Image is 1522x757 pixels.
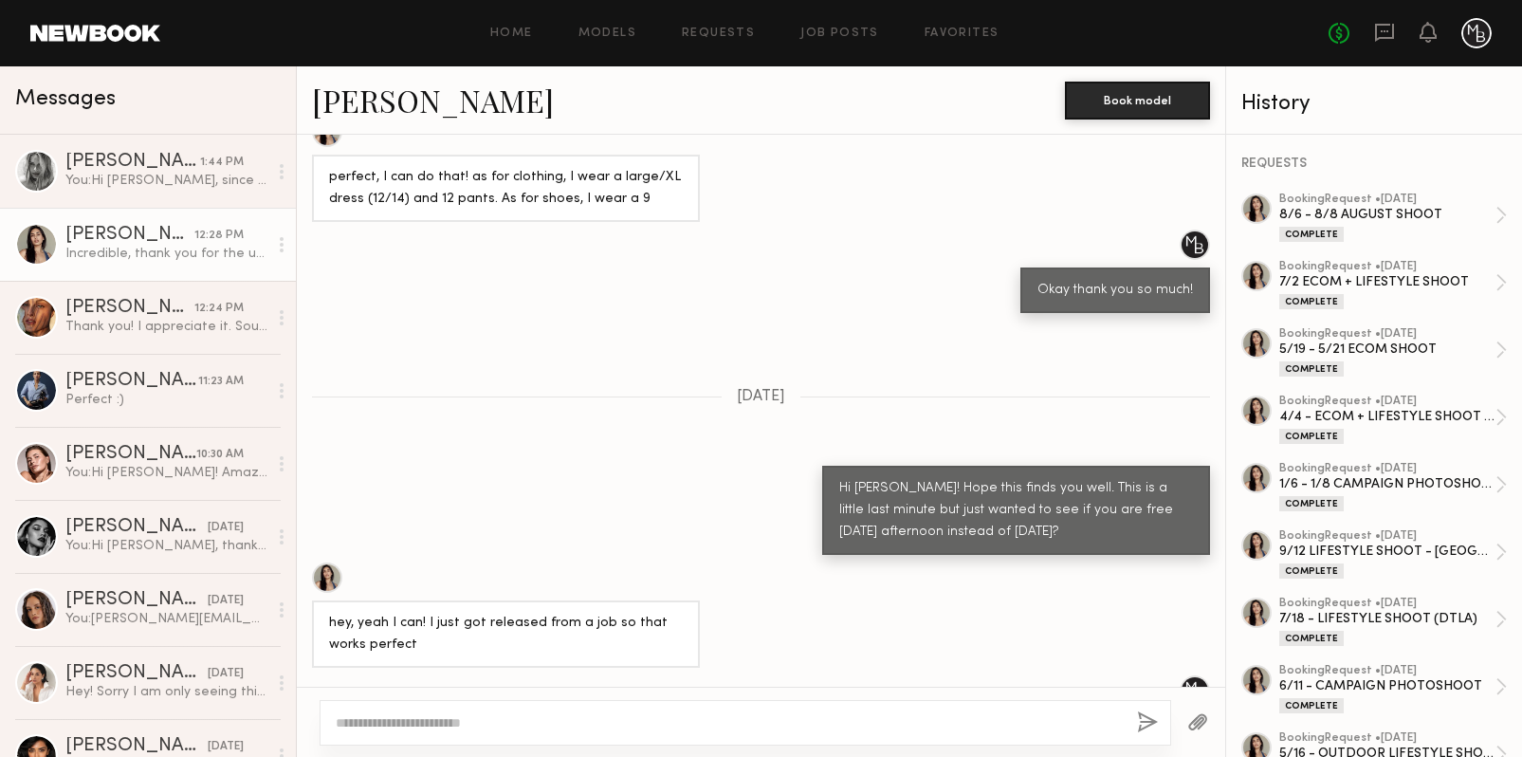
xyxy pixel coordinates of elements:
[1279,475,1495,493] div: 1/6 - 1/8 CAMPAIGN PHOTOSHOOT
[925,28,999,40] a: Favorites
[65,518,208,537] div: [PERSON_NAME]
[65,318,267,336] div: Thank you! I appreciate it. Sounds great!
[800,28,879,40] a: Job Posts
[1065,91,1210,107] a: Book model
[194,300,244,318] div: 12:24 PM
[15,88,116,110] span: Messages
[1279,261,1495,273] div: booking Request • [DATE]
[65,445,196,464] div: [PERSON_NAME]
[1279,530,1495,543] div: booking Request • [DATE]
[1279,496,1344,511] div: Complete
[1279,631,1344,646] div: Complete
[1279,261,1507,309] a: bookingRequest •[DATE]7/2 ECOM + LIFESTYLE SHOOTComplete
[312,80,554,120] a: [PERSON_NAME]
[578,28,636,40] a: Models
[65,737,208,756] div: [PERSON_NAME]
[65,591,208,610] div: [PERSON_NAME]
[1279,598,1495,610] div: booking Request • [DATE]
[1279,563,1344,579] div: Complete
[1279,598,1507,646] a: bookingRequest •[DATE]7/18 - LIFESTYLE SHOOT (DTLA)Complete
[737,389,785,405] span: [DATE]
[208,592,244,610] div: [DATE]
[65,299,194,318] div: [PERSON_NAME]
[65,153,200,172] div: [PERSON_NAME]
[1279,463,1507,511] a: bookingRequest •[DATE]1/6 - 1/8 CAMPAIGN PHOTOSHOOTComplete
[200,154,244,172] div: 1:44 PM
[208,738,244,756] div: [DATE]
[1241,93,1507,115] div: History
[1279,227,1344,242] div: Complete
[196,446,244,464] div: 10:30 AM
[208,665,244,683] div: [DATE]
[1037,280,1193,302] div: Okay thank you so much!
[208,519,244,537] div: [DATE]
[65,683,267,701] div: Hey! Sorry I am only seeing this now. I am definitely interested. Is the shoot a few days?
[1279,610,1495,628] div: 7/18 - LIFESTYLE SHOOT (DTLA)
[1279,732,1495,745] div: booking Request • [DATE]
[1279,206,1495,224] div: 8/6 - 8/8 AUGUST SHOOT
[1279,328,1507,377] a: bookingRequest •[DATE]5/19 - 5/21 ECOM SHOOTComplete
[194,227,244,245] div: 12:28 PM
[1279,273,1495,291] div: 7/2 ECOM + LIFESTYLE SHOOT
[198,373,244,391] div: 11:23 AM
[1279,530,1507,579] a: bookingRequest •[DATE]9/12 LIFESTYLE SHOOT - [GEOGRAPHIC_DATA]Complete
[1279,698,1344,713] div: Complete
[1279,361,1344,377] div: Complete
[1279,677,1495,695] div: 6/11 - CAMPAIGN PHOTOSHOOT
[65,610,267,628] div: You: [PERSON_NAME][EMAIL_ADDRESS][DOMAIN_NAME] is great
[65,226,194,245] div: [PERSON_NAME]
[65,464,267,482] div: You: Hi [PERSON_NAME]! Amazing. We will send you shoot details by [DATE]. Thank you! xx
[1279,341,1495,359] div: 5/19 - 5/21 ECOM SHOOT
[65,537,267,555] div: You: Hi [PERSON_NAME], thank you for informing us. Our casting closed for this [DATE]. But I am m...
[65,664,208,683] div: [PERSON_NAME]
[839,478,1193,544] div: Hi [PERSON_NAME]! Hope this finds you well. This is a little last minute but just wanted to see i...
[1279,294,1344,309] div: Complete
[329,613,683,656] div: hey, yeah I can! I just got released from a job so that works perfect
[1279,328,1495,341] div: booking Request • [DATE]
[65,245,267,263] div: Incredible, thank you for the update!
[1279,408,1495,426] div: 4/4 - ECOM + LIFESTYLE SHOOT / DTLA
[1279,194,1507,242] a: bookingRequest •[DATE]8/6 - 8/8 AUGUST SHOOTComplete
[1241,157,1507,171] div: REQUESTS
[65,391,267,409] div: Perfect :)
[1279,396,1495,408] div: booking Request • [DATE]
[1279,665,1495,677] div: booking Request • [DATE]
[1279,543,1495,561] div: 9/12 LIFESTYLE SHOOT - [GEOGRAPHIC_DATA]
[1279,463,1495,475] div: booking Request • [DATE]
[65,172,267,190] div: You: Hi [PERSON_NAME], since we will book you through Newbook, you and us will be required to pro...
[65,372,198,391] div: [PERSON_NAME]
[1279,665,1507,713] a: bookingRequest •[DATE]6/11 - CAMPAIGN PHOTOSHOOTComplete
[1279,194,1495,206] div: booking Request • [DATE]
[682,28,755,40] a: Requests
[329,167,683,211] div: perfect, I can do that! as for clothing, I wear a large/XL dress (12/14) and 12 pants. As for sho...
[490,28,533,40] a: Home
[1065,82,1210,120] button: Book model
[1279,396,1507,444] a: bookingRequest •[DATE]4/4 - ECOM + LIFESTYLE SHOOT / DTLAComplete
[1279,429,1344,444] div: Complete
